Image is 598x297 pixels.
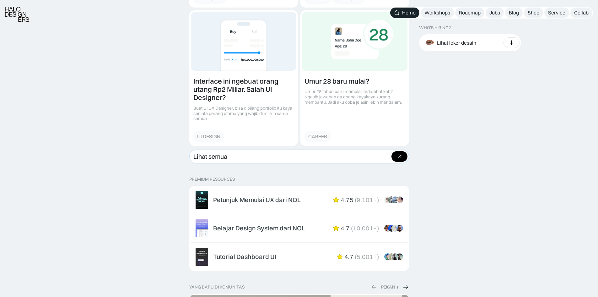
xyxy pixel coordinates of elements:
[377,224,379,232] div: )
[419,25,451,30] div: WHO’S HIRING?
[381,284,399,290] div: PEKAN 1
[191,187,408,213] a: Petunjuk Memulai UX dari NOL4.75(9,101+)
[191,244,408,270] a: Tutorial Dashboard UI4.7(5,001+)
[189,177,409,182] p: PREMIUM RESOURCES
[486,8,504,18] a: Jobs
[524,8,543,18] a: Shop
[421,8,454,18] a: Workshops
[213,253,276,261] div: Tutorial Dashboard UI
[189,284,245,290] div: yang baru di komunitas
[191,215,408,241] a: Belajar Design System dari NOL4.7(10,001+)
[437,39,476,46] div: Lihat loker desain
[341,196,353,204] div: 4.75
[344,253,353,261] div: 4.7
[574,9,589,16] div: Collab
[570,8,592,18] a: Collab
[509,9,519,16] div: Blog
[459,9,481,16] div: Roadmap
[489,9,500,16] div: Jobs
[377,196,379,204] div: )
[355,196,357,204] div: (
[189,150,409,163] a: Lihat semua
[548,9,565,16] div: Service
[357,196,377,204] div: 9,101+
[213,224,305,232] div: Belajar Design System dari NOL
[193,153,227,160] div: Lihat semua
[213,196,301,204] div: Petunjuk Memulai UX dari NOL
[341,224,350,232] div: 4.7
[355,253,357,261] div: (
[424,9,450,16] div: Workshops
[357,253,377,261] div: 5,001+
[351,224,353,232] div: (
[544,8,569,18] a: Service
[505,8,523,18] a: Blog
[377,253,379,261] div: )
[402,9,416,16] div: Home
[455,8,484,18] a: Roadmap
[353,224,377,232] div: 10,001+
[528,9,539,16] div: Shop
[390,8,419,18] a: Home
